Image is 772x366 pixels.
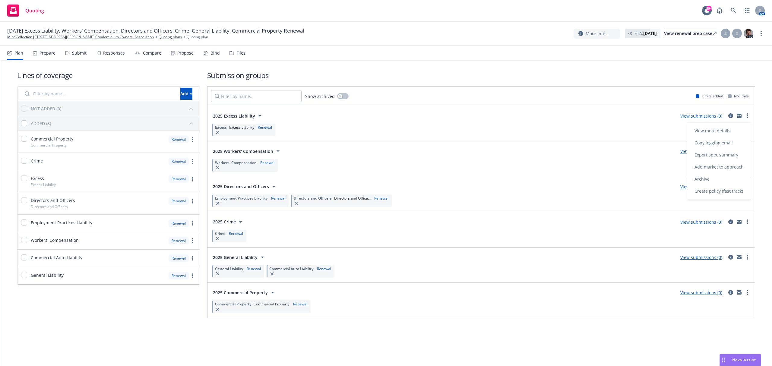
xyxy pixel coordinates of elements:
span: 2025 Workers' Compensation [213,148,273,154]
span: Excess [31,175,44,181]
span: 2025 Excess Liability [213,113,255,119]
button: NOT ADDED (0) [31,104,196,113]
a: circleInformation [727,218,734,226]
a: Report a Bug [713,5,726,17]
span: Directors and Officers [31,197,75,204]
div: Renewal [292,301,308,307]
div: Compare [143,51,161,55]
a: Search [727,5,739,17]
span: Export spec summary [687,152,745,158]
a: mail [736,218,743,226]
span: Directors and Officers [294,196,332,201]
a: more [744,218,751,226]
a: more [189,136,196,143]
span: Crime [215,231,225,236]
a: View submissions (0) [680,184,722,190]
strong: [DATE] [643,30,657,36]
span: 2025 Directors and Officers [213,183,269,190]
a: more [189,219,196,227]
span: Commercial Property [254,301,289,307]
span: Employment Practices Liability [31,219,92,226]
div: Renewal [373,196,390,201]
a: Quoting [5,2,46,19]
h1: Lines of coverage [17,70,200,80]
a: circleInformation [727,112,734,119]
a: mail [736,289,743,296]
a: View submissions (0) [680,148,722,154]
span: 2025 Commercial Property [213,289,268,296]
div: No limits [728,93,749,99]
span: General Liability [31,272,64,278]
button: 2025 General Liability [211,251,268,263]
div: Renewal [245,266,262,271]
span: More info... [586,30,609,37]
span: Commercial Auto Liability [31,254,82,261]
div: Renewal [316,266,332,271]
input: Filter by name... [211,90,302,102]
span: Create policy (fast track) [687,188,750,194]
a: more [744,289,751,296]
span: Employment Practices Liability [215,196,267,201]
span: Quoting plan [187,34,208,40]
span: Directors and Officers [31,204,68,209]
a: more [189,197,196,205]
h1: Submission groups [207,70,755,80]
a: more [758,30,765,37]
div: Renewal [169,272,189,279]
span: Nova Assist [732,357,756,362]
button: Nova Assist [720,354,761,366]
span: Archive [687,176,717,182]
a: circleInformation [727,289,734,296]
button: Add [180,88,192,100]
span: Excess Liability [31,182,56,187]
div: Renewal [169,197,189,205]
span: View more details [687,128,738,134]
div: Limits added [696,93,723,99]
button: More info... [574,29,620,39]
div: Drag to move [720,354,727,366]
span: Excess [215,125,227,130]
span: Excess Liability [229,125,254,130]
a: more [744,112,751,119]
input: Filter by name... [21,88,177,100]
a: more [744,254,751,261]
a: View submissions (0) [680,290,722,295]
button: 2025 Crime [211,216,246,228]
a: mail [736,254,743,261]
a: Quoting plans [159,34,182,40]
div: Renewal [169,219,189,227]
img: photo [744,29,753,38]
span: Add market to approach [687,164,751,170]
button: ADDED (8) [31,118,196,128]
a: View submissions (0) [680,254,722,260]
a: View submissions (0) [680,113,722,119]
div: NOT ADDED (0) [31,106,61,112]
div: Files [236,51,245,55]
span: General Liability [215,266,243,271]
a: View renewal prep case [664,29,717,38]
div: Prepare [40,51,55,55]
a: Switch app [741,5,753,17]
span: Commercial Property [31,143,67,148]
span: Quoting [25,8,44,13]
span: Directors and Office... [334,196,371,201]
div: 99+ [706,6,712,11]
div: Renewal [169,254,189,262]
button: 2025 Excess Liability [211,110,265,122]
span: 2025 Crime [213,219,236,225]
a: circleInformation [727,254,734,261]
a: more [189,175,196,183]
span: Commercial Property [31,136,73,142]
div: Propose [177,51,194,55]
div: ADDED (8) [31,120,51,127]
span: Crime [31,158,43,164]
span: 2025 General Liability [213,254,258,260]
a: View submissions (0) [680,219,722,225]
div: Renewal [169,158,189,165]
a: more [189,158,196,165]
div: Submit [72,51,87,55]
a: more [189,237,196,244]
div: Bind [210,51,220,55]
